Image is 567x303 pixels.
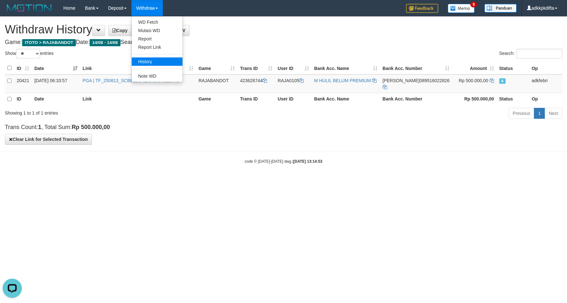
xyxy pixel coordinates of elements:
a: Next [545,108,562,119]
th: User ID: activate to sort column ascending [275,62,311,74]
th: Bank Acc. Number: activate to sort column ascending [380,62,452,74]
td: 423628744 [237,74,275,93]
th: User ID [275,93,311,105]
th: Game: activate to sort column ascending [196,62,237,74]
span: ITOTO > RAJABANDOT [22,39,76,46]
a: PGA | TF_250813_SCB8LD3XEI8AOUVC2MYO [83,78,179,83]
td: 089516022826 [380,74,452,93]
strong: [DATE] 13:14:53 [293,159,322,164]
a: Copy [108,25,132,36]
th: Amount: activate to sort column ascending [452,62,496,74]
th: Trans ID: activate to sort column ascending [237,62,275,74]
input: Search: [517,49,562,58]
th: ID: activate to sort column ascending [14,62,32,74]
span: 5 [470,2,477,7]
img: Button%20Memo.svg [448,4,475,13]
small: code © [DATE]-[DATE] dwg | [245,159,323,164]
td: 20421 [14,74,32,93]
th: Bank Acc. Number [380,93,452,105]
strong: 1 [38,124,41,130]
h4: Trans Count: , Total Sum: [5,124,562,131]
th: Bank Acc. Name [312,93,380,105]
th: ID [14,93,32,105]
th: Bank Acc. Name: activate to sort column ascending [312,62,380,74]
img: panduan.png [484,4,517,13]
a: Report [132,35,182,43]
td: RAJABANDOT [196,74,237,93]
th: Status [497,93,529,105]
span: [PERSON_NAME] [383,78,420,83]
label: Show entries [5,49,54,58]
h1: Withdraw History [5,23,562,36]
img: MOTION_logo.png [5,3,54,13]
h4: Game: Date: Search: [5,39,562,46]
span: 14/08 - 14/08 [90,39,120,46]
a: Report Link [132,43,182,51]
th: Date: activate to sort column ascending [32,62,80,74]
a: 1 [534,108,545,119]
strong: Rp 500.000,00 [72,124,110,130]
th: Link [80,93,196,105]
a: Previous [509,108,534,119]
th: Link: activate to sort column ascending [80,62,196,74]
th: Op [529,62,562,74]
label: Search: [499,49,562,58]
td: RAJA0105 [275,74,311,93]
span: Approved - Marked by adkfebri [499,78,506,84]
th: Status [497,62,529,74]
th: Trans ID [237,93,275,105]
th: Op [529,93,562,105]
a: WD Fetch [132,18,182,26]
th: Game [196,93,237,105]
button: Open LiveChat chat widget [3,3,22,22]
td: [DATE] 06:33:57 [32,74,80,93]
img: Feedback.jpg [406,4,438,13]
span: Rp 500.000,00 [459,78,488,83]
strong: Rp 500.000,00 [464,96,494,101]
a: M HULIL BELUM PREMIUM [314,78,371,83]
td: adkfebri [529,74,562,93]
th: Date [32,93,80,105]
a: Mutasi WD [132,26,182,35]
a: History [132,57,182,66]
select: Showentries [16,49,40,58]
div: Showing 1 to 1 of 1 entries [5,107,231,116]
span: Copy [112,28,128,33]
a: Note WD [132,72,182,80]
button: Clear Link for Selected Transaction [5,134,92,145]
